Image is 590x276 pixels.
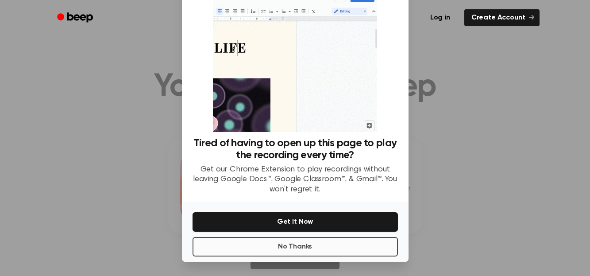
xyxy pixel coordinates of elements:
a: Log in [421,8,459,28]
button: Get It Now [193,212,398,232]
h3: Tired of having to open up this page to play the recording every time? [193,137,398,161]
a: Beep [51,9,101,27]
a: Create Account [464,9,540,26]
button: No Thanks [193,237,398,257]
p: Get our Chrome Extension to play recordings without leaving Google Docs™, Google Classroom™, & Gm... [193,165,398,195]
